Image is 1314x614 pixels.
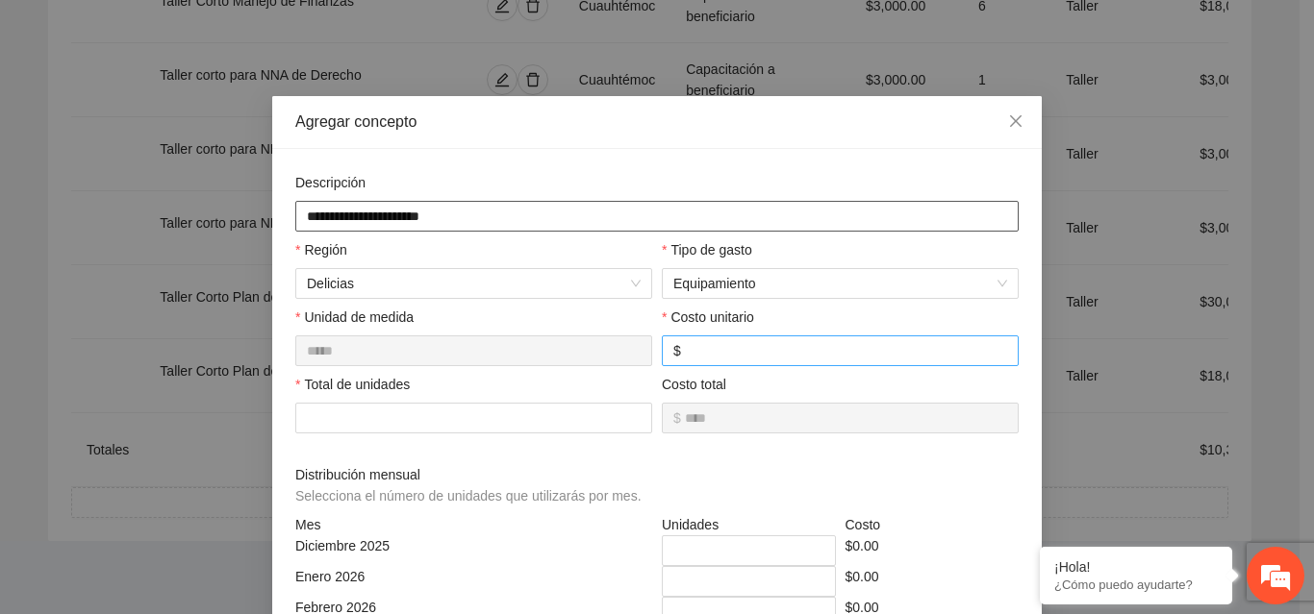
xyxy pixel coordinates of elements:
[291,535,657,566] div: Diciembre 2025
[841,566,1024,597] div: $0.00
[673,340,681,361] span: $
[841,535,1024,566] div: $0.00
[1054,559,1218,575] div: ¡Hola!
[291,566,657,597] div: Enero 2026
[1054,577,1218,592] p: ¿Cómo puedo ayudarte?
[1008,113,1023,129] span: close
[10,409,366,477] textarea: Escriba su mensaje y pulse “Intro”
[112,199,265,393] span: Estamos en línea.
[662,239,752,260] label: Tipo de gasto
[295,488,642,503] span: Selecciona el número de unidades que utilizarás por mes.
[295,464,648,506] span: Distribución mensual
[295,239,347,260] label: Región
[841,514,1024,535] div: Costo
[295,374,410,395] label: Total de unidades
[662,374,726,395] label: Costo total
[307,269,641,298] span: Delicias
[100,98,323,123] div: Chatee con nosotros ahora
[291,514,657,535] div: Mes
[662,307,754,328] label: Costo unitario
[990,96,1042,148] button: Close
[316,10,362,56] div: Minimizar ventana de chat en vivo
[673,269,1007,298] span: Equipamiento
[295,111,1019,133] div: Agregar concepto
[295,172,366,193] label: Descripción
[673,407,681,429] span: $
[295,307,414,328] label: Unidad de medida
[657,514,841,535] div: Unidades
